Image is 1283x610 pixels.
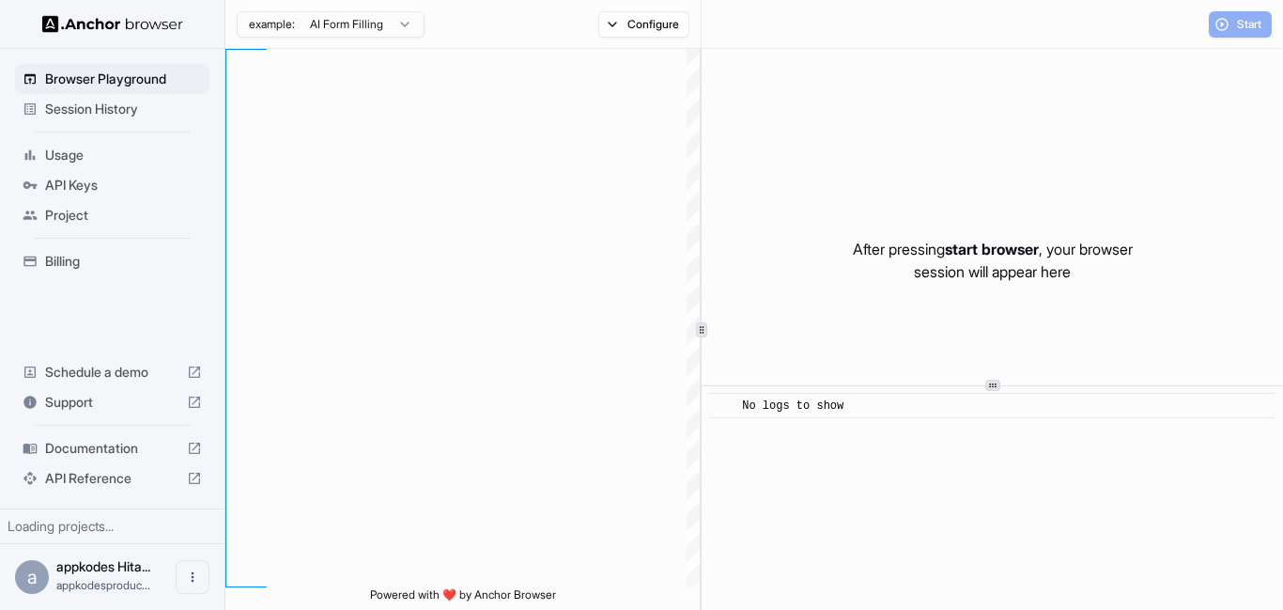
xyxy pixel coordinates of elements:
span: Schedule a demo [45,363,179,382]
span: ​ [719,397,728,415]
button: Configure [598,11,689,38]
span: appkodesproduct@gmail.com [56,578,150,592]
div: Project [15,200,209,230]
span: Project [45,206,202,225]
div: Schedule a demo [15,357,209,387]
div: API Keys [15,170,209,200]
img: Anchor Logo [42,15,183,33]
span: Billing [45,252,202,271]
span: API Keys [45,176,202,195]
span: example: [249,17,295,32]
p: After pressing , your browser session will appear here [853,238,1133,283]
span: start browser [945,240,1039,258]
span: appkodes Hitasoft [56,558,150,574]
span: Powered with ❤️ by Anchor Browser [370,587,556,610]
span: Browser Playground [45,70,202,88]
div: Session History [15,94,209,124]
div: Browser Playground [15,64,209,94]
div: Billing [15,246,209,276]
div: API Reference [15,463,209,493]
span: No logs to show [742,399,843,413]
span: Session History [45,100,202,118]
div: Documentation [15,433,209,463]
span: API Reference [45,469,179,488]
span: Support [45,393,179,412]
div: Support [15,387,209,417]
div: Loading projects... [8,517,217,536]
span: Documentation [45,439,179,458]
button: Open menu [176,560,209,594]
div: Usage [15,140,209,170]
span: Usage [45,146,202,164]
div: a [15,560,49,594]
